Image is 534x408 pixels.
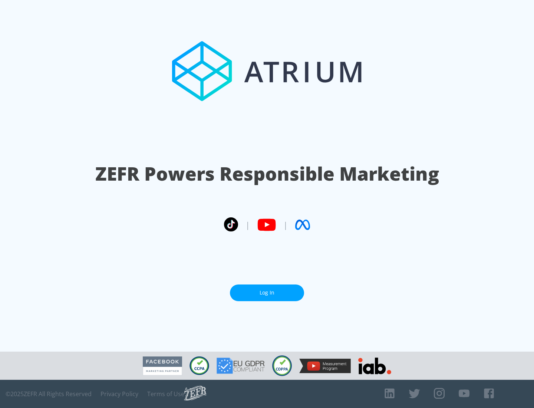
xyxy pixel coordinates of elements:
img: CCPA Compliant [189,356,209,375]
h1: ZEFR Powers Responsible Marketing [95,161,439,187]
span: | [283,219,288,230]
img: GDPR Compliant [217,358,265,374]
span: | [245,219,250,230]
img: COPPA Compliant [272,355,292,376]
img: IAB [358,358,391,374]
a: Privacy Policy [100,390,138,398]
img: Facebook Marketing Partner [143,356,182,375]
span: © 2025 ZEFR All Rights Reserved [6,390,92,398]
img: YouTube Measurement Program [299,359,351,373]
a: Terms of Use [147,390,184,398]
a: Log In [230,284,304,301]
